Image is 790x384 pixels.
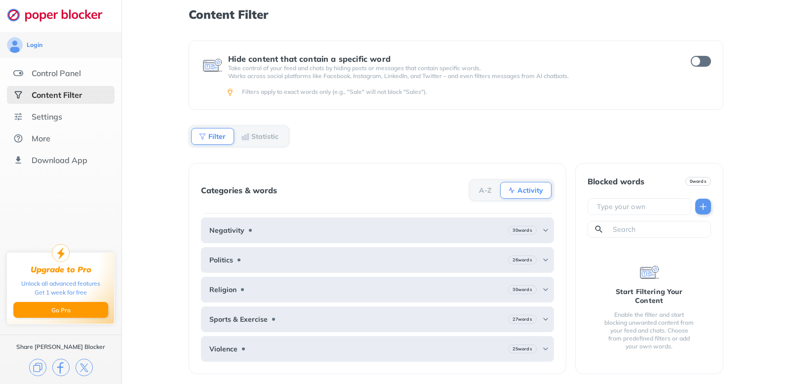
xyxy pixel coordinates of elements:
[479,187,492,193] b: A-Z
[13,133,23,143] img: about.svg
[208,133,226,139] b: Filter
[209,226,244,234] b: Negativity
[29,359,46,376] img: copy.svg
[242,88,709,96] div: Filters apply to exact words only (e.g., "Sale" will not block "Sales").
[31,265,91,274] div: Upgrade to Pro
[189,8,723,21] h1: Content Filter
[16,343,105,351] div: Share [PERSON_NAME] Blocker
[596,202,687,212] input: Type your own
[7,8,113,22] img: logo-webpage.svg
[241,132,249,140] img: Statistic
[32,68,81,78] div: Control Panel
[32,133,50,143] div: More
[209,315,268,323] b: Sports & Exercise
[228,64,672,72] p: Take control of your feed and chats by hiding posts or messages that contain specific words.
[228,72,672,80] p: Works across social platforms like Facebook, Instagram, LinkedIn, and Twitter – and even filters ...
[27,41,42,49] div: Login
[603,311,695,350] div: Enable the filter and start blocking unwanted content from your feed and chats. Choose from prede...
[508,186,515,194] img: Activity
[21,279,100,288] div: Unlock all advanced features
[513,227,532,234] b: 30 words
[13,112,23,122] img: settings.svg
[76,359,93,376] img: x.svg
[32,90,82,100] div: Content Filter
[513,345,532,352] b: 25 words
[251,133,278,139] b: Statistic
[35,288,87,297] div: Get 1 week for free
[198,132,206,140] img: Filter
[52,244,70,262] img: upgrade-to-pro.svg
[32,155,87,165] div: Download App
[201,186,277,195] div: Categories & words
[209,286,237,294] b: Religion
[513,256,532,263] b: 26 words
[209,256,233,264] b: Politics
[32,112,62,122] div: Settings
[7,37,23,53] img: avatar.svg
[513,316,532,323] b: 27 words
[690,178,707,185] b: 0 words
[13,302,108,318] button: Go Pro
[588,177,644,186] div: Blocked words
[612,224,707,234] input: Search
[13,90,23,100] img: social-selected.svg
[603,287,695,305] div: Start Filtering Your Content
[13,68,23,78] img: features.svg
[209,345,237,353] b: Violence
[52,359,70,376] img: facebook.svg
[13,155,23,165] img: download-app.svg
[228,54,672,63] div: Hide content that contain a specific word
[517,187,543,193] b: Activity
[513,286,532,293] b: 30 words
